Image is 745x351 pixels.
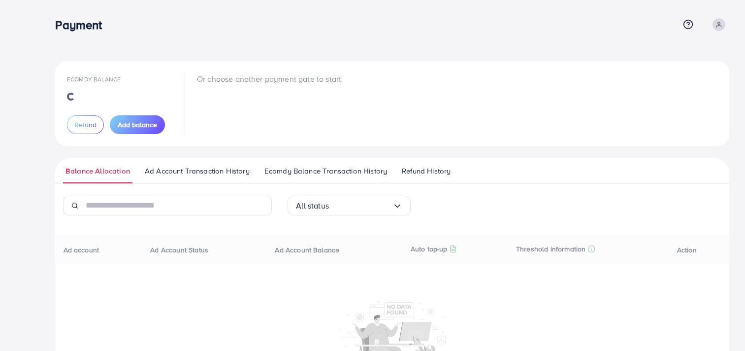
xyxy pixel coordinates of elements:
span: Balance Allocation [65,166,130,176]
span: Ecomdy Balance Transaction History [264,166,387,176]
h3: Payment [55,18,110,32]
span: Ad Account Transaction History [145,166,250,176]
span: All status [296,198,329,213]
input: Search for option [329,198,392,213]
button: Add balance [110,115,165,134]
span: Refund History [402,166,451,176]
button: Refund [67,115,104,134]
p: Or choose another payment gate to start [197,73,341,85]
span: Add balance [118,120,157,130]
span: Ecomdy Balance [67,75,121,83]
span: Refund [74,120,97,130]
div: Search for option [288,196,411,215]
